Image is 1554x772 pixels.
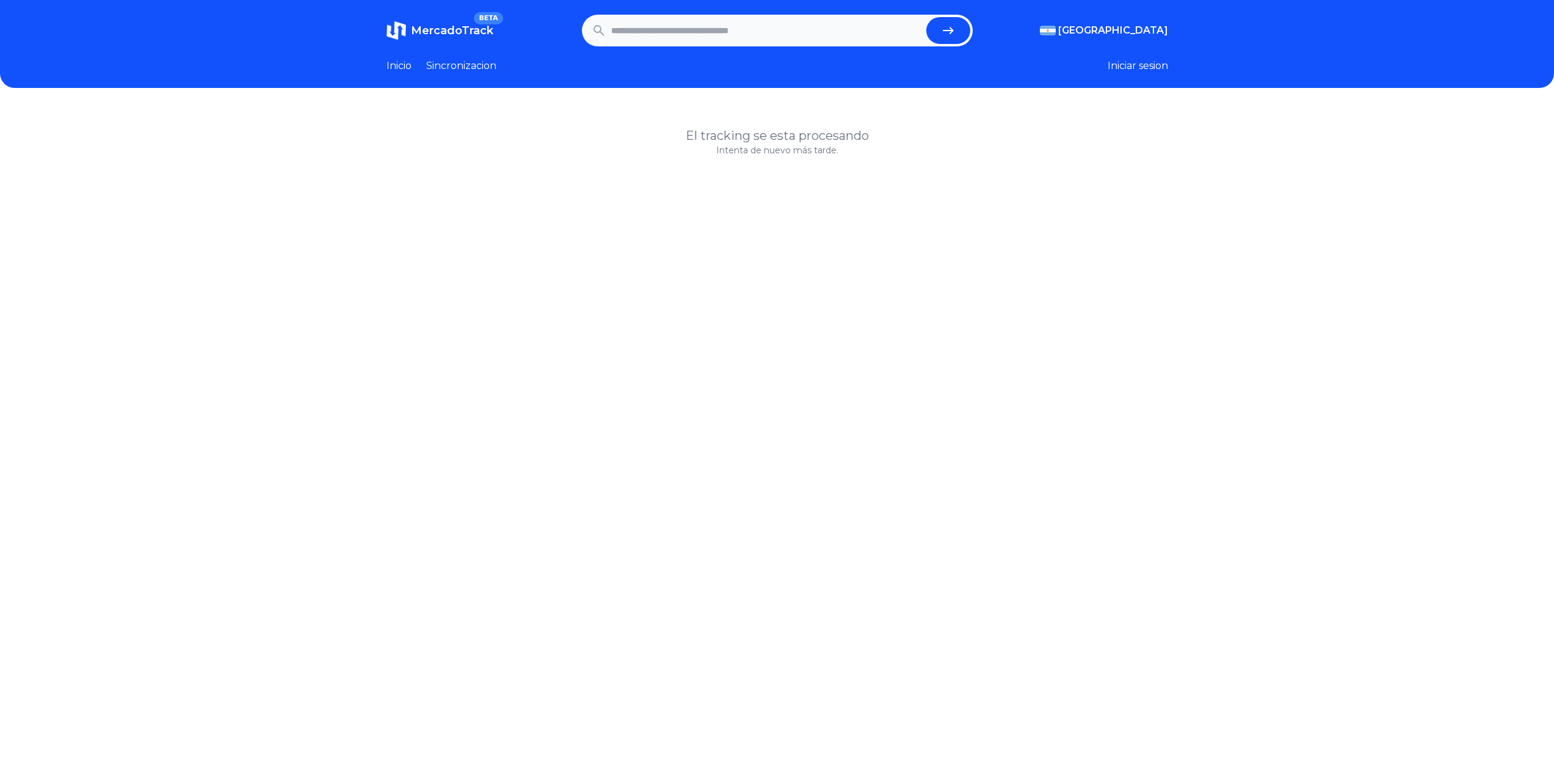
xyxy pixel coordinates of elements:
button: [GEOGRAPHIC_DATA] [1040,23,1168,38]
a: Inicio [387,59,412,73]
a: Sincronizacion [426,59,496,73]
img: MercadoTrack [387,21,406,40]
h1: El tracking se esta procesando [387,127,1168,144]
img: Argentina [1040,26,1056,35]
a: MercadoTrackBETA [387,21,493,40]
p: Intenta de nuevo más tarde. [387,144,1168,156]
span: BETA [474,12,503,24]
button: Iniciar sesion [1108,59,1168,73]
span: MercadoTrack [411,24,493,37]
span: [GEOGRAPHIC_DATA] [1058,23,1168,38]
